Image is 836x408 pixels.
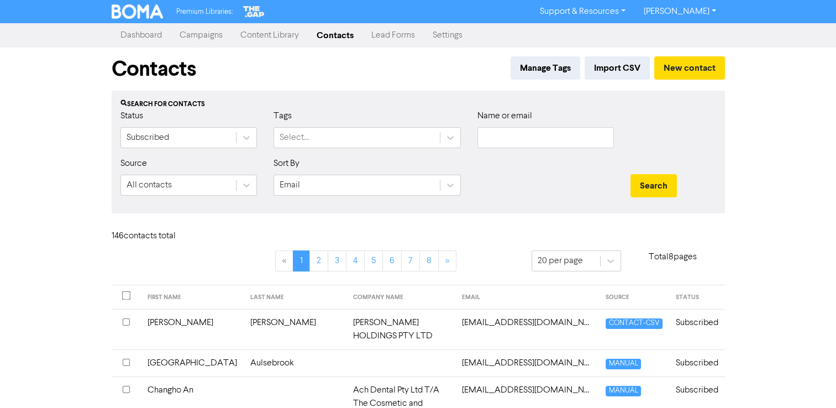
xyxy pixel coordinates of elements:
[424,24,471,46] a: Settings
[112,56,196,82] h1: Contacts
[346,285,456,310] th: COMPANY NAME
[309,250,328,271] a: Page 2
[176,8,233,15] span: Premium Libraries:
[538,254,583,268] div: 20 per page
[630,174,677,197] button: Search
[346,250,365,271] a: Page 4
[141,309,244,349] td: [PERSON_NAME]
[328,250,346,271] a: Page 3
[244,309,346,349] td: [PERSON_NAME]
[346,309,456,349] td: [PERSON_NAME] HOLDINGS PTY LTD
[362,24,424,46] a: Lead Forms
[669,285,725,310] th: STATUS
[599,285,669,310] th: SOURCE
[669,309,725,349] td: Subscribed
[127,131,169,144] div: Subscribed
[511,56,580,80] button: Manage Tags
[120,157,147,170] label: Source
[241,4,266,19] img: The Gap
[280,131,309,144] div: Select...
[244,349,346,376] td: Aulsebrook
[120,100,716,109] div: Search for contacts
[308,24,362,46] a: Contacts
[112,231,200,242] h6: 146 contact s total
[606,386,640,396] span: MANUAL
[127,179,172,192] div: All contacts
[654,56,725,80] button: New contact
[606,359,640,369] span: MANUAL
[141,349,244,376] td: [GEOGRAPHIC_DATA]
[141,285,244,310] th: FIRST NAME
[781,355,836,408] iframe: Chat Widget
[455,309,599,349] td: accounts@alisonearl.com
[171,24,232,46] a: Campaigns
[112,24,171,46] a: Dashboard
[112,4,164,19] img: BOMA Logo
[382,250,402,271] a: Page 6
[120,109,143,123] label: Status
[531,3,634,20] a: Support & Resources
[244,285,346,310] th: LAST NAME
[634,3,724,20] a: [PERSON_NAME]
[419,250,439,271] a: Page 8
[274,109,292,123] label: Tags
[274,157,299,170] label: Sort By
[669,349,725,376] td: Subscribed
[364,250,383,271] a: Page 5
[606,318,662,329] span: CONTACT-CSV
[232,24,308,46] a: Content Library
[280,179,300,192] div: Email
[621,250,725,264] p: Total 8 pages
[293,250,310,271] a: Page 1 is your current page
[477,109,532,123] label: Name or email
[585,56,650,80] button: Import CSV
[455,349,599,376] td: accounts@sctimber.com.au
[455,285,599,310] th: EMAIL
[438,250,456,271] a: »
[401,250,420,271] a: Page 7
